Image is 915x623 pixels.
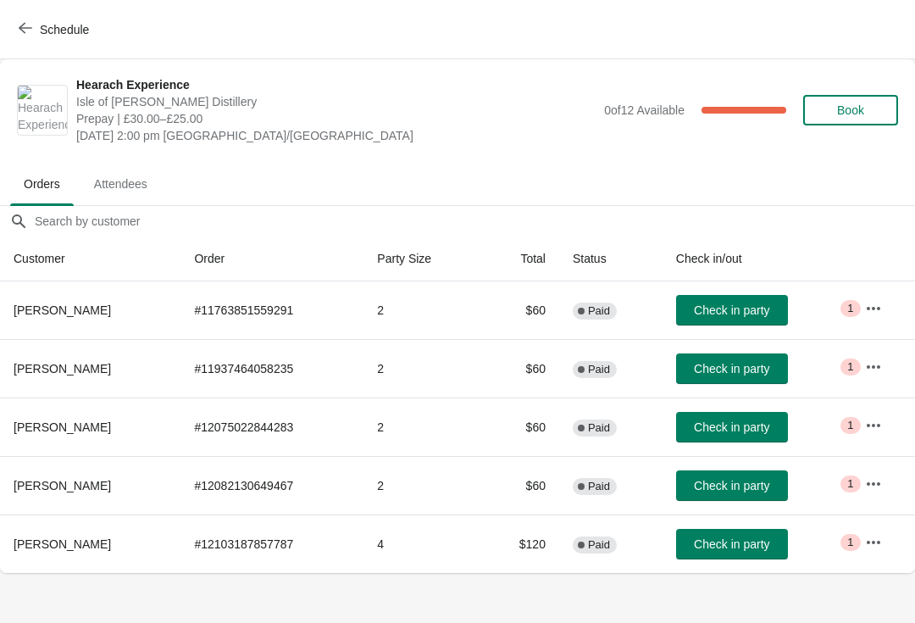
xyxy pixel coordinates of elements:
td: 2 [363,456,481,515]
td: 2 [363,281,481,339]
button: Check in party [676,529,788,559]
th: Order [180,236,363,281]
span: 1 [847,360,853,374]
button: Check in party [676,295,788,325]
button: Check in party [676,353,788,384]
span: [PERSON_NAME] [14,420,111,434]
td: 2 [363,398,481,456]
td: # 12075022844283 [180,398,363,456]
td: $60 [481,398,559,456]
span: [PERSON_NAME] [14,303,111,317]
span: Prepay | £30.00–£25.00 [76,110,596,127]
td: # 12082130649467 [180,456,363,515]
button: Check in party [676,412,788,442]
td: $120 [481,515,559,573]
span: Check in party [694,479,769,492]
button: Book [803,95,898,125]
td: # 11763851559291 [180,281,363,339]
th: Party Size [363,236,481,281]
span: Hearach Experience [76,76,596,93]
span: Orders [10,169,74,199]
span: Attendees [80,169,161,199]
span: 1 [847,477,853,491]
span: 1 [847,302,853,315]
span: [PERSON_NAME] [14,362,111,375]
td: 2 [363,339,481,398]
td: $60 [481,281,559,339]
span: [DATE] 2:00 pm [GEOGRAPHIC_DATA]/[GEOGRAPHIC_DATA] [76,127,596,144]
span: Check in party [694,303,769,317]
img: Hearach Experience [18,86,67,135]
span: Paid [588,538,610,552]
th: Check in/out [663,236,851,281]
span: Paid [588,363,610,376]
td: # 12103187857787 [180,515,363,573]
span: 0 of 12 Available [604,103,685,117]
td: 4 [363,515,481,573]
span: Paid [588,304,610,318]
span: Book [837,103,864,117]
span: Check in party [694,537,769,551]
span: Paid [588,421,610,435]
span: [PERSON_NAME] [14,537,111,551]
td: $60 [481,456,559,515]
span: Paid [588,480,610,493]
span: 1 [847,536,853,549]
td: # 11937464058235 [180,339,363,398]
span: Isle of [PERSON_NAME] Distillery [76,93,596,110]
span: 1 [847,419,853,432]
input: Search by customer [34,206,915,236]
button: Schedule [8,14,103,45]
span: Check in party [694,420,769,434]
button: Check in party [676,470,788,501]
span: Check in party [694,362,769,375]
span: Schedule [40,23,89,36]
td: $60 [481,339,559,398]
th: Total [481,236,559,281]
span: [PERSON_NAME] [14,479,111,492]
th: Status [559,236,663,281]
